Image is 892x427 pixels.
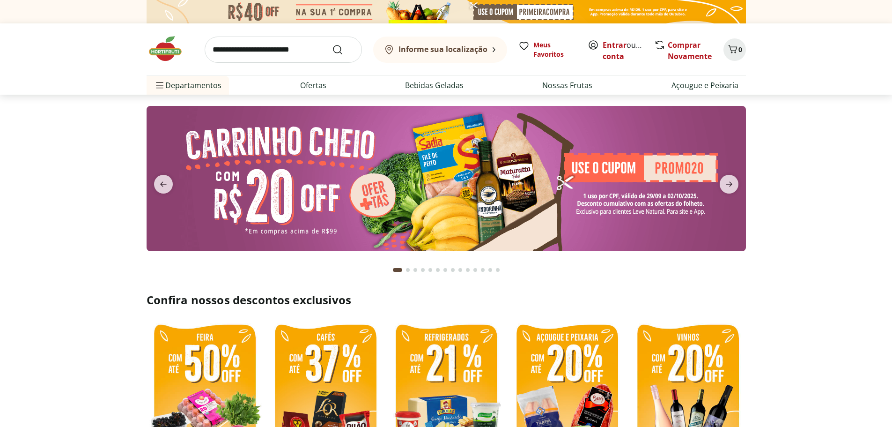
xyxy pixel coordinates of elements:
[412,259,419,281] button: Go to page 3 from fs-carousel
[518,40,576,59] a: Meus Favoritos
[712,175,746,194] button: next
[494,259,501,281] button: Go to page 14 from fs-carousel
[205,37,362,63] input: search
[404,259,412,281] button: Go to page 2 from fs-carousel
[472,259,479,281] button: Go to page 11 from fs-carousel
[533,40,576,59] span: Meus Favoritos
[487,259,494,281] button: Go to page 13 from fs-carousel
[738,45,742,54] span: 0
[427,259,434,281] button: Go to page 5 from fs-carousel
[449,259,457,281] button: Go to page 8 from fs-carousel
[147,292,746,307] h2: Confira nossos descontos exclusivos
[457,259,464,281] button: Go to page 9 from fs-carousel
[405,80,464,91] a: Bebidas Geladas
[147,35,193,63] img: Hortifruti
[603,39,644,62] span: ou
[603,40,627,50] a: Entrar
[419,259,427,281] button: Go to page 4 from fs-carousel
[154,74,221,97] span: Departamentos
[603,40,654,61] a: Criar conta
[671,80,738,91] a: Açougue e Peixaria
[332,44,354,55] button: Submit Search
[723,38,746,61] button: Carrinho
[147,175,180,194] button: previous
[479,259,487,281] button: Go to page 12 from fs-carousel
[373,37,507,63] button: Informe sua localização
[391,259,404,281] button: Current page from fs-carousel
[668,40,712,61] a: Comprar Novamente
[442,259,449,281] button: Go to page 7 from fs-carousel
[147,106,746,251] img: cupom
[542,80,592,91] a: Nossas Frutas
[300,80,326,91] a: Ofertas
[154,74,165,97] button: Menu
[434,259,442,281] button: Go to page 6 from fs-carousel
[398,44,487,54] b: Informe sua localização
[464,259,472,281] button: Go to page 10 from fs-carousel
